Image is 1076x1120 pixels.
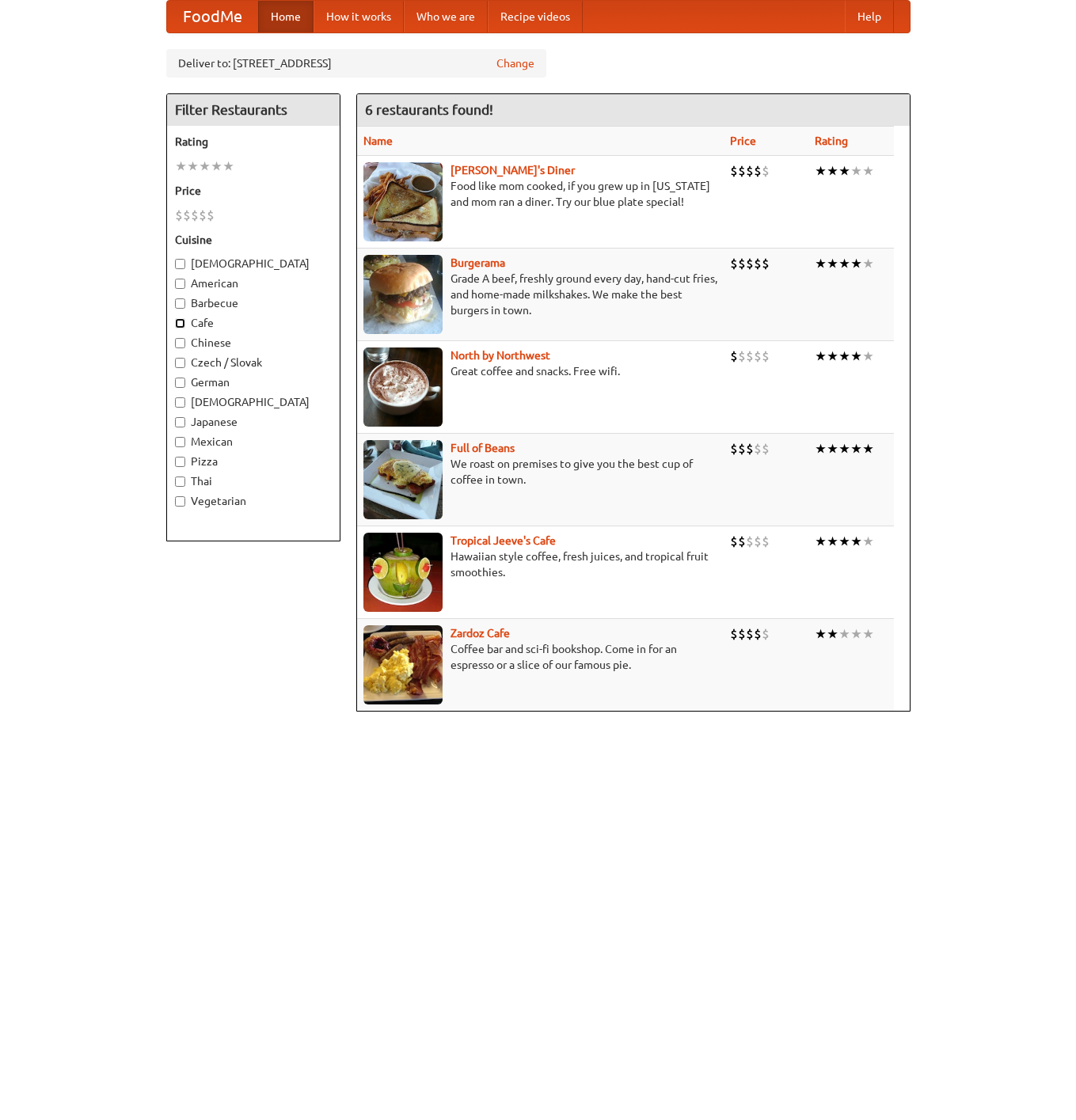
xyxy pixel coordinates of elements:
[314,1,404,32] a: How it works
[175,358,185,368] input: Czech / Slovak
[738,440,746,457] li: $
[862,533,874,550] li: ★
[175,476,185,487] input: Thai
[815,135,848,147] a: Rating
[175,256,332,271] label: [DEMOGRAPHIC_DATA]
[363,549,717,580] p: Hawaiian style coffee, fresh juices, and tropical fruit smoothies.
[363,363,717,379] p: Great coffee and snacks. Free wifi.
[183,207,191,224] li: $
[838,440,850,457] li: ★
[363,456,717,488] p: We roast on premises to give you the best cup of coffee in town.
[404,1,488,32] a: Who we are
[815,440,827,457] li: ★
[175,457,185,467] input: Pizza
[730,440,738,457] li: $
[363,641,717,673] p: Coffee bar and sci-fi bookshop. Come in for an espresso or a slice of our famous pie.
[451,256,505,269] a: Burgerama
[175,134,332,150] h5: Rating
[175,374,332,390] label: German
[838,625,850,643] li: ★
[175,355,332,370] label: Czech / Slovak
[730,162,738,180] li: $
[207,207,215,224] li: $
[451,442,515,454] a: Full of Beans
[175,437,185,447] input: Mexican
[730,135,756,147] a: Price
[754,162,762,180] li: $
[175,394,332,410] label: [DEMOGRAPHIC_DATA]
[175,454,332,469] label: Pizza
[175,295,332,311] label: Barbecue
[850,625,862,643] li: ★
[175,232,332,248] h5: Cuisine
[488,1,583,32] a: Recipe videos
[175,473,332,489] label: Thai
[827,625,838,643] li: ★
[199,207,207,224] li: $
[496,55,534,71] a: Change
[862,440,874,457] li: ★
[175,397,185,408] input: [DEMOGRAPHIC_DATA]
[762,162,770,180] li: $
[762,533,770,550] li: $
[363,178,717,210] p: Food like mom cooked, if you grew up in [US_STATE] and mom ran a diner. Try our blue plate special!
[838,533,850,550] li: ★
[175,183,332,199] h5: Price
[815,255,827,272] li: ★
[730,255,738,272] li: $
[175,275,332,291] label: American
[222,158,234,175] li: ★
[850,255,862,272] li: ★
[838,255,850,272] li: ★
[762,255,770,272] li: $
[451,164,575,177] a: [PERSON_NAME]'s Diner
[363,347,443,427] img: north.jpg
[862,347,874,365] li: ★
[815,625,827,643] li: ★
[862,162,874,180] li: ★
[746,347,754,365] li: $
[363,162,443,241] img: sallys.jpg
[451,534,556,547] a: Tropical Jeeve's Cafe
[754,440,762,457] li: $
[754,533,762,550] li: $
[451,627,510,640] a: Zardoz Cafe
[730,347,738,365] li: $
[363,271,717,318] p: Grade A beef, freshly ground every day, hand-cut fries, and home-made milkshakes. We make the bes...
[746,533,754,550] li: $
[199,158,211,175] li: ★
[175,493,332,509] label: Vegetarian
[175,298,185,309] input: Barbecue
[363,255,443,334] img: burgerama.jpg
[850,162,862,180] li: ★
[730,625,738,643] li: $
[827,533,838,550] li: ★
[746,255,754,272] li: $
[175,259,185,269] input: [DEMOGRAPHIC_DATA]
[191,207,199,224] li: $
[827,347,838,365] li: ★
[762,347,770,365] li: $
[838,347,850,365] li: ★
[850,440,862,457] li: ★
[862,255,874,272] li: ★
[746,162,754,180] li: $
[754,625,762,643] li: $
[827,162,838,180] li: ★
[746,625,754,643] li: $
[850,347,862,365] li: ★
[175,279,185,289] input: American
[175,338,185,348] input: Chinese
[815,347,827,365] li: ★
[175,207,183,224] li: $
[730,533,738,550] li: $
[175,335,332,351] label: Chinese
[363,625,443,704] img: zardoz.jpg
[451,349,550,362] a: North by Northwest
[738,625,746,643] li: $
[815,533,827,550] li: ★
[175,414,332,430] label: Japanese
